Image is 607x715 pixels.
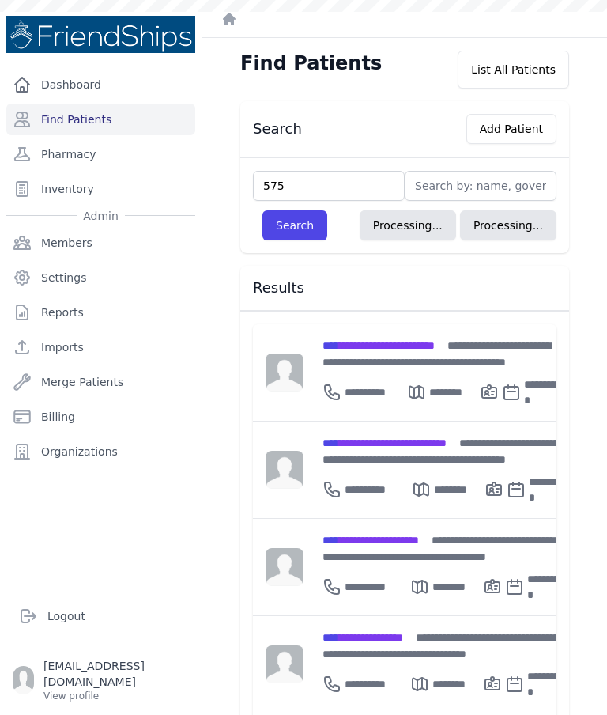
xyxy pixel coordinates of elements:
[466,114,556,144] button: Add Patient
[253,171,405,201] input: Find by: id
[6,138,195,170] a: Pharmacy
[6,297,195,328] a: Reports
[77,208,125,224] span: Admin
[266,645,303,683] img: person-242608b1a05df3501eefc295dc1bc67a.jpg
[6,262,195,293] a: Settings
[6,227,195,259] a: Members
[458,51,569,89] div: List All Patients
[6,366,195,398] a: Merge Patients
[266,451,303,489] img: person-242608b1a05df3501eefc295dc1bc67a.jpg
[6,173,195,205] a: Inventory
[253,119,302,138] h3: Search
[460,210,556,240] button: Processing...
[266,354,303,392] img: person-242608b1a05df3501eefc295dc1bc67a.jpg
[13,600,189,632] a: Logout
[240,51,382,76] h1: Find Patients
[43,658,189,690] p: [EMAIL_ADDRESS][DOMAIN_NAME]
[6,69,195,100] a: Dashboard
[6,16,195,53] img: Medical Missions EMR
[43,690,189,702] p: View profile
[13,658,189,702] a: [EMAIL_ADDRESS][DOMAIN_NAME] View profile
[266,548,303,586] img: person-242608b1a05df3501eefc295dc1bc67a.jpg
[262,210,327,240] button: Search
[405,171,556,201] input: Search by: name, government id or phone
[6,331,195,363] a: Imports
[6,436,195,467] a: Organizations
[360,210,456,240] button: Processing...
[253,278,556,297] h3: Results
[6,104,195,135] a: Find Patients
[6,401,195,433] a: Billing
